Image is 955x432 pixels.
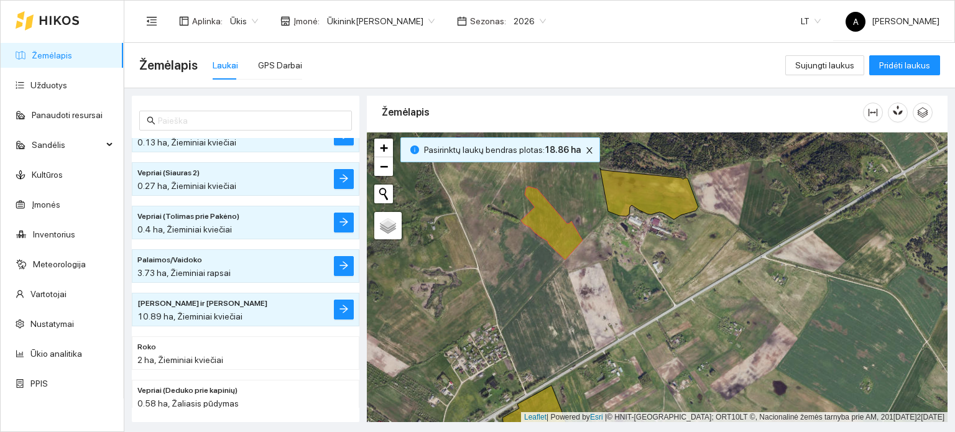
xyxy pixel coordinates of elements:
div: GPS Darbai [258,58,302,72]
span: 10.89 ha, Žieminiai kviečiai [137,311,242,321]
button: arrow-right [334,169,354,189]
span: search [147,116,155,125]
span: Ūkis [230,12,258,30]
span: arrow-right [339,260,349,272]
span: Žemėlapis [139,55,198,75]
span: 0.4 ha, Žieminiai kviečiai [137,224,232,234]
button: column-width [863,103,883,122]
a: Kultūros [32,170,63,180]
a: Žemėlapis [32,50,72,60]
button: Initiate a new search [374,185,393,203]
div: Laukai [213,58,238,72]
span: Sujungti laukus [795,58,854,72]
button: arrow-right [334,300,354,319]
span: shop [280,16,290,26]
button: arrow-right [334,213,354,232]
span: Pasirinktų laukų bendras plotas : [424,143,581,157]
span: 0.13 ha, Žieminiai kviečiai [137,137,236,147]
span: menu-fold [146,16,157,27]
span: calendar [457,16,467,26]
a: Pridėti laukus [869,60,940,70]
span: Vepriai (Tolimas prie Pakėno) [137,211,239,223]
a: Zoom in [374,139,393,157]
a: Nustatymai [30,319,74,329]
span: column-width [864,108,882,117]
span: layout [179,16,189,26]
a: PPIS [30,379,48,388]
span: arrow-right [339,217,349,229]
span: Pridėti laukus [879,58,930,72]
span: arrow-right [339,304,349,316]
span: Vepriai (Siauras 2) [137,167,200,179]
button: menu-fold [139,9,164,34]
span: 0.58 ha, Žaliasis pūdymas [137,398,239,408]
a: Ūkio analitika [30,349,82,359]
span: LT [801,12,821,30]
span: − [380,159,388,174]
div: | Powered by © HNIT-[GEOGRAPHIC_DATA]; ORT10LT ©, Nacionalinė žemės tarnyba prie AM, 201[DATE]2[D... [521,412,948,423]
span: Taugino ir Valutkevičienės [137,298,267,310]
span: info-circle [410,145,419,154]
span: 3.73 ha, Žieminiai rapsai [137,268,231,278]
div: Žemėlapis [382,94,863,130]
b: 18.86 ha [545,145,581,155]
span: 2026 [514,12,546,30]
span: | [605,413,607,421]
a: Meteorologija [33,259,86,269]
span: 2 ha, Žieminiai kviečiai [137,355,223,365]
span: Palaimos/Vaidoko [137,254,202,266]
span: Sezonas : [470,14,506,28]
a: Užduotys [30,80,67,90]
span: 0.27 ha, Žieminiai kviečiai [137,181,236,191]
span: Vepriai (Deduko prie kapinių) [137,385,238,397]
a: Zoom out [374,157,393,176]
span: + [380,140,388,155]
span: Aplinka : [192,14,223,28]
input: Paieška [158,114,344,127]
span: close [583,146,596,155]
button: Sujungti laukus [785,55,864,75]
span: Ūkininkas Aivaras Diliūnas [327,12,435,30]
a: Vartotojai [30,289,67,299]
button: arrow-right [334,256,354,276]
a: Leaflet [524,413,547,421]
span: Roko [137,341,156,353]
span: arrow-right [339,173,349,185]
a: Sujungti laukus [785,60,864,70]
span: Įmonė : [293,14,320,28]
a: Panaudoti resursai [32,110,103,120]
a: Esri [590,413,603,421]
span: A [853,12,859,32]
a: Įmonės [32,200,60,209]
span: Sandėlis [32,132,103,157]
span: [PERSON_NAME] [846,16,939,26]
button: close [582,143,597,158]
a: Layers [374,212,402,239]
button: Pridėti laukus [869,55,940,75]
a: Inventorius [33,229,75,239]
